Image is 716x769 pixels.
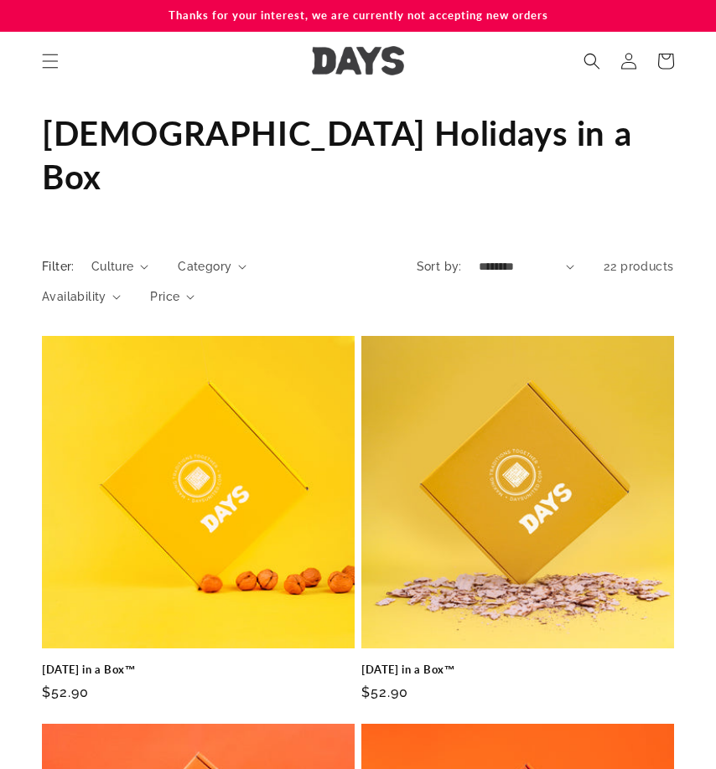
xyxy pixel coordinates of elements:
[361,663,674,677] a: [DATE] in a Box™
[32,43,69,80] summary: Menu
[42,258,75,276] h2: Filter:
[178,258,231,276] span: Category
[91,258,148,276] summary: Culture (0 selected)
[150,288,195,306] summary: Price
[42,288,121,306] summary: Availability (0 selected)
[150,288,179,306] span: Price
[42,288,106,306] span: Availability
[91,258,134,276] span: Culture
[604,260,674,273] span: 22 products
[573,43,610,80] summary: Search
[42,663,355,677] a: [DATE] in a Box™
[42,111,674,199] h1: [DEMOGRAPHIC_DATA] Holidays in a Box
[312,46,404,75] img: Days United
[178,258,246,276] summary: Category (0 selected)
[417,260,462,273] label: Sort by:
